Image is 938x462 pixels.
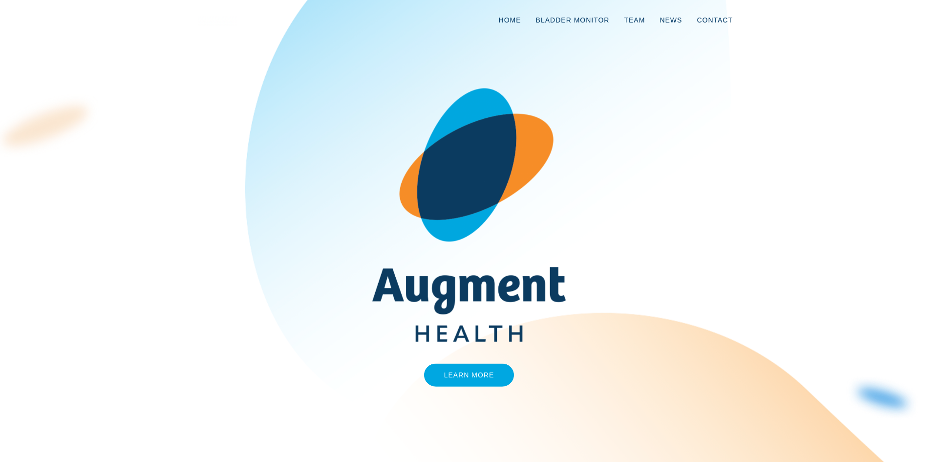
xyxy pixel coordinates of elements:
a: Team [617,4,652,36]
a: News [652,4,689,36]
a: Contact [689,4,740,36]
img: logo [198,16,237,26]
a: Home [491,4,529,36]
a: Bladder Monitor [529,4,617,36]
a: Learn More [424,364,514,387]
img: AugmentHealth_FullColor_Transparent.png [365,88,573,342]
